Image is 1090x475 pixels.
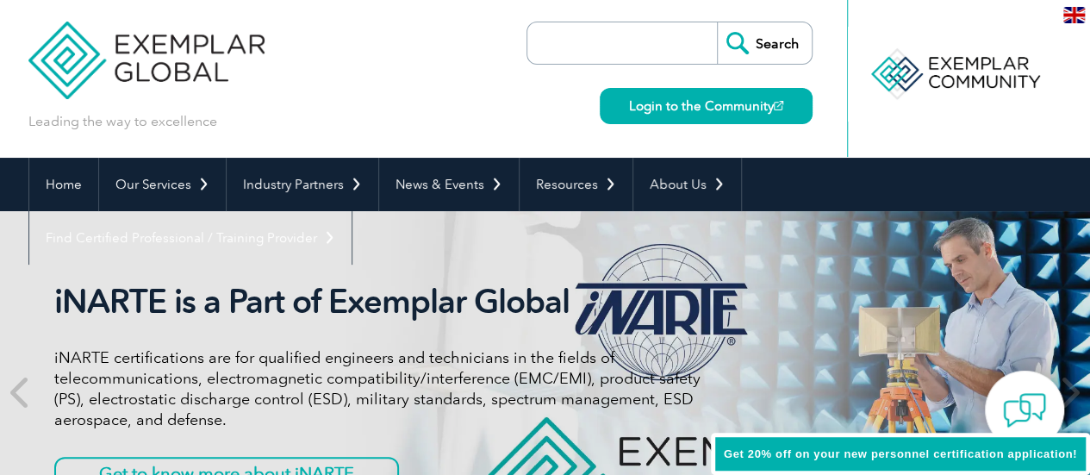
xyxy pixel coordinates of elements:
a: News & Events [379,158,519,211]
a: Find Certified Professional / Training Provider [29,211,352,265]
img: open_square.png [774,101,783,110]
p: Leading the way to excellence [28,112,217,131]
a: Our Services [99,158,226,211]
img: contact-chat.png [1003,389,1046,432]
a: Industry Partners [227,158,378,211]
h2: iNARTE is a Part of Exemplar Global [54,282,701,322]
img: en [1063,7,1085,23]
a: Home [29,158,98,211]
p: iNARTE certifications are for qualified engineers and technicians in the fields of telecommunicat... [54,347,701,430]
a: About Us [633,158,741,211]
a: Resources [520,158,632,211]
span: Get 20% off on your new personnel certification application! [724,447,1077,460]
input: Search [717,22,812,64]
a: Login to the Community [600,88,813,124]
